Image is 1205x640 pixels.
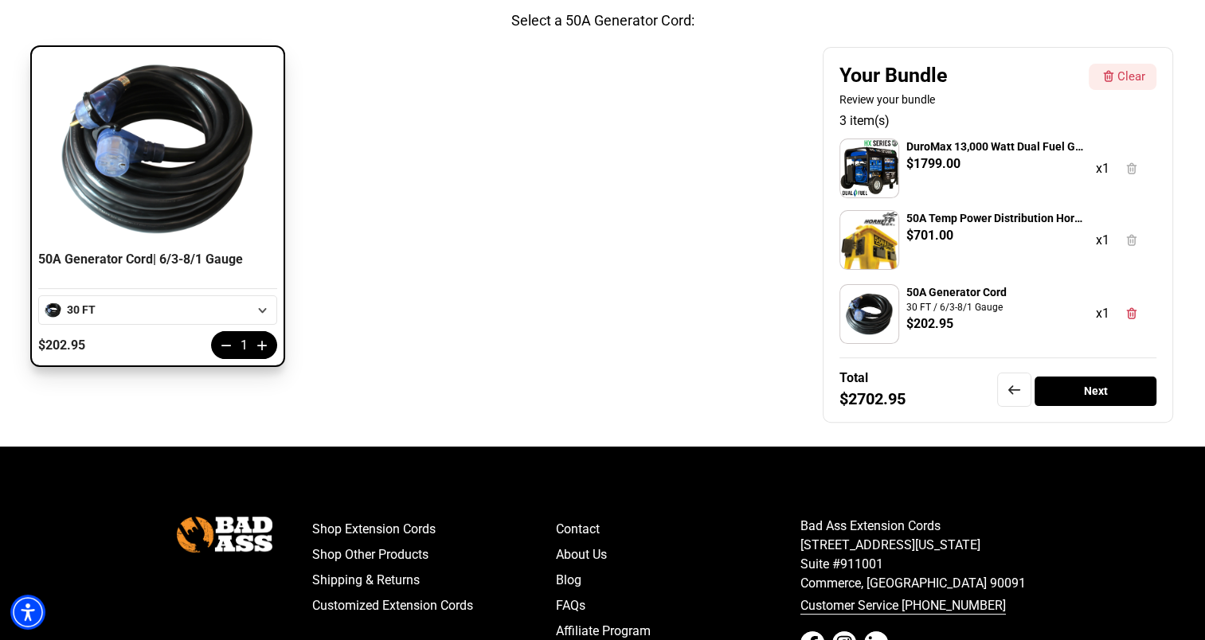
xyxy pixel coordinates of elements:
div: x1 [1096,304,1109,323]
p: Bad Ass Extension Cords [STREET_ADDRESS][US_STATE] Suite #911001 Commerce, [GEOGRAPHIC_DATA] 90091 [800,517,1045,593]
img: Bad Ass Extension Cords [177,517,272,552]
div: x1 [1096,231,1109,250]
a: Shop Other Products [312,542,557,568]
div: Select a 50A Generator Cord: [511,10,694,31]
div: $202.95 [906,314,953,334]
div: Review your bundle [839,92,1082,107]
div: $701.00 [906,226,953,245]
div: $1799.00 [906,154,960,174]
a: About Us [556,542,800,568]
div: 1 [241,336,248,355]
a: call 833-674-1699 [800,593,1045,619]
div: $2702.95 [839,392,906,406]
div: DuroMax 13,000 Watt Dual Fuel Generator [906,139,1087,154]
div: 30 FT / 6/3-8/1 Gauge [906,300,1087,314]
img: DuroMax 13,000 Watt Dual Fuel Generator [840,139,898,197]
a: Blog [556,568,800,593]
a: Shipping & Returns [312,568,557,593]
div: 30 FT [67,302,248,318]
span: | 6/3-8/1 Gauge [153,252,243,267]
div: 50A Generator Cord [906,284,1087,300]
img: 50A Temp Power Distribution Hornet Box [840,211,898,269]
div: Total [839,370,868,385]
div: x1 [1096,159,1109,178]
div: Next [1035,377,1156,406]
a: Contact [556,517,800,542]
a: FAQs [556,593,800,619]
div: $202.95 [38,338,179,353]
img: 50A Generator Cord [840,285,898,343]
div: 50A Generator Cord [38,251,277,289]
div: 3 item(s) [839,111,1156,131]
div: 50A Temp Power Distribution Hornet Box [906,210,1087,226]
div: Clear [1117,68,1145,86]
a: Shop Extension Cords [312,517,557,542]
div: Accessibility Menu [10,595,45,630]
div: Your Bundle [839,64,1082,88]
a: Customized Extension Cords [312,593,557,619]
